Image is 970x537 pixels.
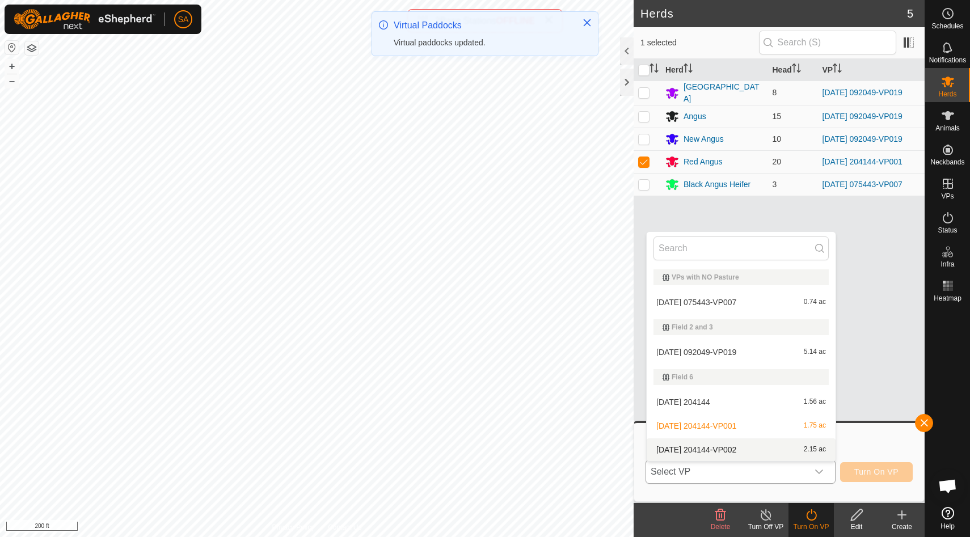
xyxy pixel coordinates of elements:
[879,522,925,532] div: Create
[773,157,782,166] span: 20
[804,298,826,306] span: 0.74 ac
[684,65,693,74] p-sorticon: Activate to sort
[647,291,836,314] li: 2025-08-14 075443-VP007
[773,112,782,121] span: 15
[804,446,826,454] span: 2.15 ac
[804,398,826,406] span: 1.56 ac
[792,65,801,74] p-sorticon: Activate to sort
[647,265,836,461] ul: Option List
[788,522,834,532] div: Turn On VP
[804,348,826,356] span: 5.14 ac
[5,74,19,88] button: –
[647,415,836,437] li: 2025-08-29 204144-VP001
[394,19,571,32] div: Virtual Paddocks
[929,57,966,64] span: Notifications
[941,261,954,268] span: Infra
[14,9,155,29] img: Gallagher Logo
[823,134,902,143] a: [DATE] 092049-VP019
[833,65,842,74] p-sorticon: Activate to sort
[656,446,736,454] span: [DATE] 204144-VP002
[684,133,724,145] div: New Angus
[907,5,913,22] span: 5
[650,65,659,74] p-sorticon: Activate to sort
[854,467,899,476] span: Turn On VP
[804,422,826,430] span: 1.75 ac
[934,295,961,302] span: Heatmap
[941,193,954,200] span: VPs
[823,112,902,121] a: [DATE] 092049-VP019
[823,157,902,166] a: [DATE] 204144-VP001
[5,60,19,73] button: +
[394,37,571,49] div: Virtual paddocks updated.
[938,227,957,234] span: Status
[178,14,189,26] span: SA
[646,460,808,483] span: Select VP
[656,348,736,356] span: [DATE] 092049-VP019
[663,274,820,281] div: VPs with NO Pasture
[272,522,314,532] a: Privacy Policy
[773,88,777,97] span: 8
[661,59,768,81] th: Herd
[768,59,818,81] th: Head
[656,398,710,406] span: [DATE] 204144
[818,59,925,81] th: VP
[925,502,970,534] a: Help
[834,522,879,532] div: Edit
[823,180,902,189] a: [DATE] 075443-VP007
[759,31,896,54] input: Search (S)
[938,91,956,98] span: Herds
[930,159,964,166] span: Neckbands
[684,81,764,105] div: [GEOGRAPHIC_DATA]
[773,180,777,189] span: 3
[328,522,361,532] a: Contact Us
[647,341,836,363] li: 2025-08-22 092049-VP019
[656,298,736,306] span: [DATE] 075443-VP007
[684,179,750,191] div: Black Angus Heifer
[711,523,731,531] span: Delete
[647,391,836,413] li: 2025-08-29 204144
[640,37,759,49] span: 1 selected
[656,422,736,430] span: [DATE] 204144-VP001
[931,23,963,29] span: Schedules
[663,324,820,331] div: Field 2 and 3
[663,374,820,380] div: Field 6
[579,15,595,31] button: Close
[935,125,960,132] span: Animals
[823,88,902,97] a: [DATE] 092049-VP019
[640,7,907,20] h2: Herds
[653,236,829,260] input: Search
[931,469,965,503] a: Open chat
[773,134,782,143] span: 10
[684,111,706,122] div: Angus
[5,41,19,54] button: Reset Map
[840,462,913,482] button: Turn On VP
[25,41,39,55] button: Map Layers
[941,523,955,530] span: Help
[808,460,830,483] div: dropdown trigger
[743,522,788,532] div: Turn Off VP
[647,438,836,461] li: 2025-08-29 204144-VP002
[684,156,723,168] div: Red Angus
